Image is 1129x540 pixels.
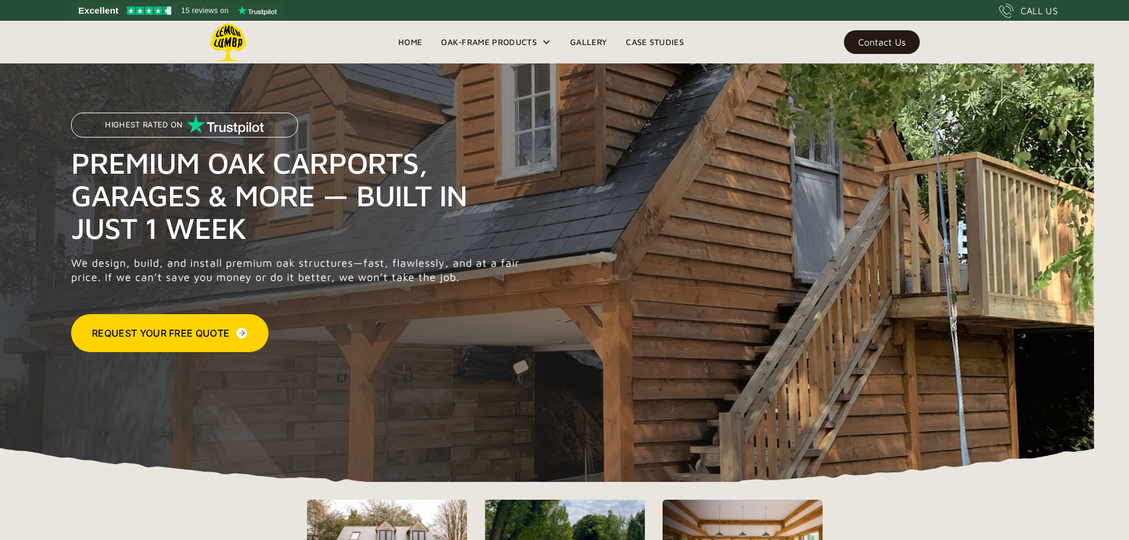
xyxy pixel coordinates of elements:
[441,35,537,49] div: Oak-Frame Products
[105,121,183,129] p: Highest Rated on
[127,7,171,15] img: Trustpilot 4.5 stars
[71,2,285,19] a: See Lemon Lumba reviews on Trustpilot
[616,33,693,51] a: Case Studies
[181,4,229,18] span: 15 reviews on
[238,6,277,15] img: Trustpilot logo
[71,113,298,146] a: Highest Rated on
[78,4,119,18] span: Excellent
[1021,4,1058,18] div: CALL US
[431,21,561,63] div: Oak-Frame Products
[561,33,616,51] a: Gallery
[71,146,526,244] h1: Premium Oak Carports, Garages & More — Built in Just 1 Week
[844,30,920,54] a: Contact Us
[71,314,268,352] a: Request Your Free Quote
[92,326,229,340] div: Request Your Free Quote
[858,38,906,46] div: Contact Us
[389,33,431,51] a: Home
[999,4,1058,18] a: CALL US
[71,256,526,285] p: We design, build, and install premium oak structures—fast, flawlessly, and at a fair price. If we...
